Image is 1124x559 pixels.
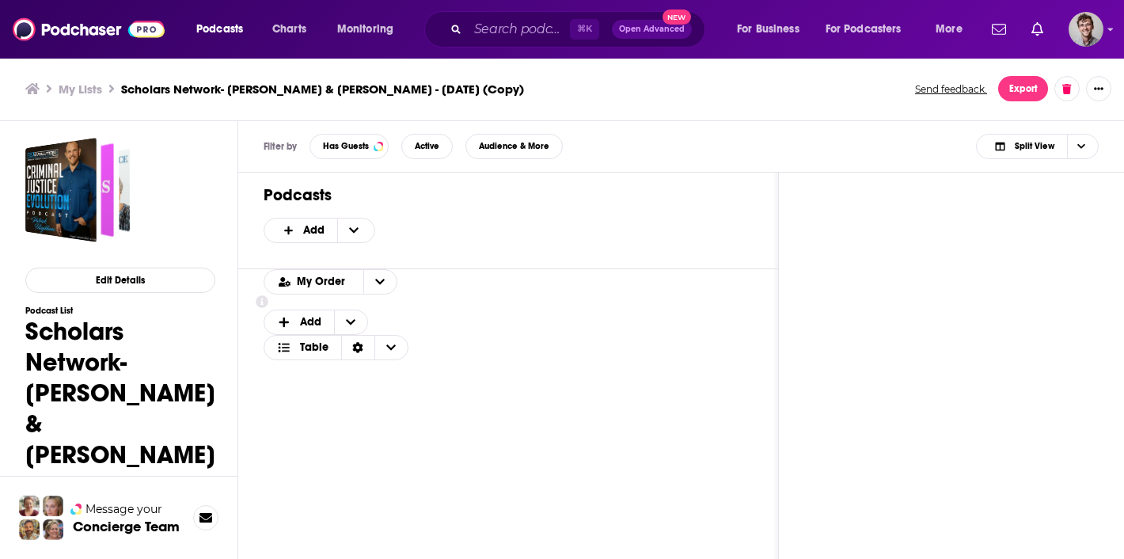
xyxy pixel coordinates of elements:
[185,17,264,42] button: open menu
[985,16,1012,43] a: Show notifications dropdown
[43,496,63,516] img: Jules Profile
[1086,76,1111,101] button: Show More Button
[936,18,963,40] span: More
[401,134,453,159] button: Active
[13,14,165,44] img: Podchaser - Follow, Share and Rate Podcasts
[468,17,570,42] input: Search podcasts, credits, & more...
[264,276,363,287] button: open menu
[309,134,389,159] button: Has Guests
[726,17,819,42] button: open menu
[363,270,397,294] button: open menu
[1069,12,1103,47] button: Show profile menu
[663,10,691,25] span: New
[337,18,393,40] span: Monitoring
[1025,16,1050,43] a: Show notifications dropdown
[826,18,902,40] span: For Podcasters
[326,17,414,42] button: open menu
[479,142,549,150] span: Audience & More
[612,20,692,39] button: Open AdvancedNew
[43,519,63,540] img: Barbara Profile
[264,218,375,243] button: + Add
[297,276,351,287] span: My Order
[25,268,215,293] button: Edit Details
[25,316,215,501] h1: Scholars Network- [PERSON_NAME] & [PERSON_NAME] - [DATE] (Copy)
[25,138,130,242] a: Scholars Network- Katie Kronick & Rachel Kincaid - Sept 4, 2025 (Copy)
[300,317,321,328] span: Add
[85,501,162,517] span: Message your
[264,335,408,360] button: Choose View
[815,17,925,42] button: open menu
[272,18,306,40] span: Charts
[1069,12,1103,47] span: Logged in as DominikSSN
[121,82,524,97] h3: Scholars Network- [PERSON_NAME] & [PERSON_NAME] - [DATE] (Copy)
[25,306,215,316] h3: Podcast List
[1015,142,1054,150] span: Split View
[341,336,374,359] div: Sort Direction
[262,17,316,42] a: Charts
[264,310,368,335] button: + Add
[570,19,599,40] span: ⌘ K
[303,225,325,236] span: Add
[196,18,243,40] span: Podcasts
[976,134,1099,159] button: Choose View
[1069,12,1103,47] img: User Profile
[998,76,1048,101] button: Export
[264,141,297,152] h3: Filter by
[737,18,799,40] span: For Business
[465,134,563,159] button: Audience & More
[19,519,40,540] img: Jon Profile
[415,142,439,150] span: Active
[264,218,727,243] h2: + Add
[619,25,685,33] span: Open Advanced
[439,11,720,48] div: Search podcasts, credits, & more...
[910,82,992,96] button: Send feedback.
[19,496,40,516] img: Sydney Profile
[264,185,753,205] h1: Podcasts
[256,295,268,310] a: Show additional information
[925,17,982,42] button: open menu
[73,519,180,534] h3: Concierge Team
[300,342,328,353] span: Table
[323,142,369,150] span: Has Guests
[59,82,102,97] a: My Lists
[264,269,753,295] h2: Choose List sort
